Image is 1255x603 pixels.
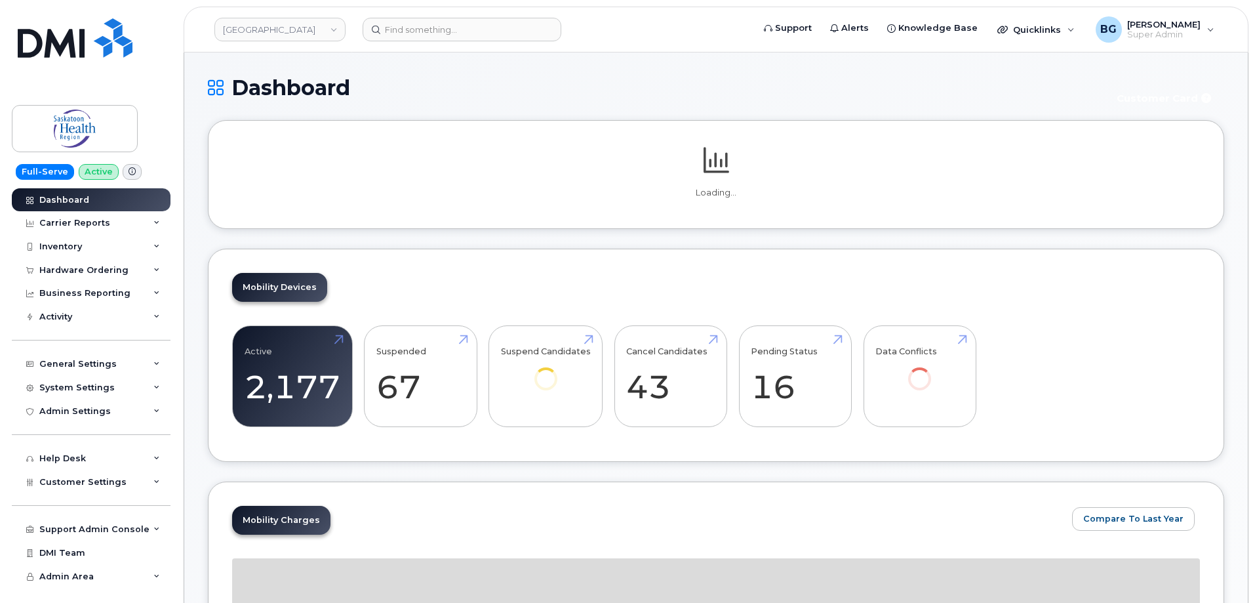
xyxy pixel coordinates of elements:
[208,76,1100,99] h1: Dashboard
[875,333,964,409] a: Data Conflicts
[1072,507,1195,531] button: Compare To Last Year
[1106,87,1224,110] button: Customer Card
[1083,512,1184,525] span: Compare To Last Year
[232,273,327,302] a: Mobility Devices
[626,333,715,420] a: Cancel Candidates 43
[232,506,330,535] a: Mobility Charges
[245,333,340,420] a: Active 2,177
[232,187,1200,199] p: Loading...
[501,333,591,409] a: Suspend Candidates
[751,333,839,420] a: Pending Status 16
[376,333,465,420] a: Suspended 67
